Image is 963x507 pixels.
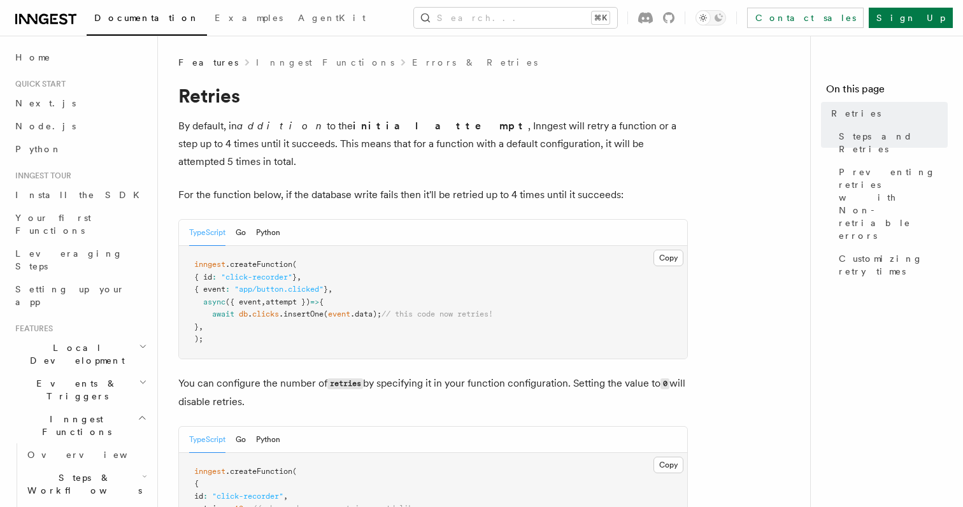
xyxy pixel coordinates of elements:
span: Overview [27,450,159,460]
a: Home [10,46,150,69]
span: // this code now retries! [382,310,493,318]
span: Customizing retry times [839,252,948,278]
p: By default, in to the , Inngest will retry a function or a step up to 4 times until it succeeds. ... [178,117,688,171]
span: , [328,285,332,294]
button: Local Development [10,336,150,372]
h4: On this page [826,82,948,102]
span: await [212,310,234,318]
span: .createFunction [225,260,292,269]
a: Sign Up [869,8,953,28]
span: Your first Functions [15,213,91,236]
span: ( [292,260,297,269]
a: Retries [826,102,948,125]
button: Toggle dark mode [695,10,726,25]
span: Quick start [10,79,66,89]
button: TypeScript [189,220,225,246]
span: } [292,273,297,282]
button: Python [256,220,280,246]
span: Home [15,51,51,64]
a: Inngest Functions [256,56,394,69]
span: "app/button.clicked" [234,285,324,294]
code: retries [327,378,363,389]
span: : [203,492,208,501]
span: inngest [194,260,225,269]
span: , [297,273,301,282]
p: For the function below, if the database write fails then it'll be retried up to 4 times until it ... [178,186,688,204]
kbd: ⌘K [592,11,610,24]
span: db [239,310,248,318]
a: Steps and Retries [834,125,948,161]
span: .data); [350,310,382,318]
a: Python [10,138,150,161]
span: Python [15,144,62,154]
a: Contact sales [747,8,864,28]
button: Go [236,427,246,453]
span: inngest [194,467,225,476]
a: Setting up your app [10,278,150,313]
p: You can configure the number of by specifying it in your function configuration. Setting the valu... [178,375,688,411]
span: Next.js [15,98,76,108]
button: Inngest Functions [10,408,150,443]
span: Examples [215,13,283,23]
button: Search...⌘K [414,8,617,28]
button: Copy [653,250,683,266]
span: .insertOne [279,310,324,318]
span: Steps & Workflows [22,471,142,497]
a: Overview [22,443,150,466]
span: { [319,297,324,306]
span: => [310,297,319,306]
a: Leveraging Steps [10,242,150,278]
span: ); [194,334,203,343]
span: ({ event [225,297,261,306]
button: Steps & Workflows [22,466,150,502]
button: Go [236,220,246,246]
span: attempt }) [266,297,310,306]
button: Python [256,427,280,453]
button: Copy [653,457,683,473]
span: event [328,310,350,318]
span: Node.js [15,121,76,131]
span: } [324,285,328,294]
span: Inngest Functions [10,413,138,438]
span: Inngest tour [10,171,71,181]
span: clicks [252,310,279,318]
span: Events & Triggers [10,377,139,403]
a: Next.js [10,92,150,115]
span: { [194,479,199,488]
span: { event [194,285,225,294]
span: ( [324,310,328,318]
a: Documentation [87,4,207,36]
em: addition [237,120,327,132]
span: . [248,310,252,318]
span: : [212,273,217,282]
h1: Retries [178,84,688,107]
span: : [225,285,230,294]
span: Preventing retries with Non-retriable errors [839,166,948,242]
span: } [194,322,199,331]
span: Install the SDK [15,190,147,200]
a: Preventing retries with Non-retriable errors [834,161,948,247]
span: Local Development [10,341,139,367]
span: Steps and Retries [839,130,948,155]
span: , [199,322,203,331]
a: Customizing retry times [834,247,948,283]
span: , [261,297,266,306]
a: Node.js [10,115,150,138]
span: .createFunction [225,467,292,476]
span: , [283,492,288,501]
span: Documentation [94,13,199,23]
a: Your first Functions [10,206,150,242]
code: 0 [660,378,669,389]
span: Features [178,56,238,69]
span: AgentKit [298,13,366,23]
span: "click-recorder" [212,492,283,501]
a: AgentKit [290,4,373,34]
span: Retries [831,107,881,120]
span: async [203,297,225,306]
button: TypeScript [189,427,225,453]
button: Events & Triggers [10,372,150,408]
a: Examples [207,4,290,34]
span: Features [10,324,53,334]
span: id [194,492,203,501]
a: Install the SDK [10,183,150,206]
